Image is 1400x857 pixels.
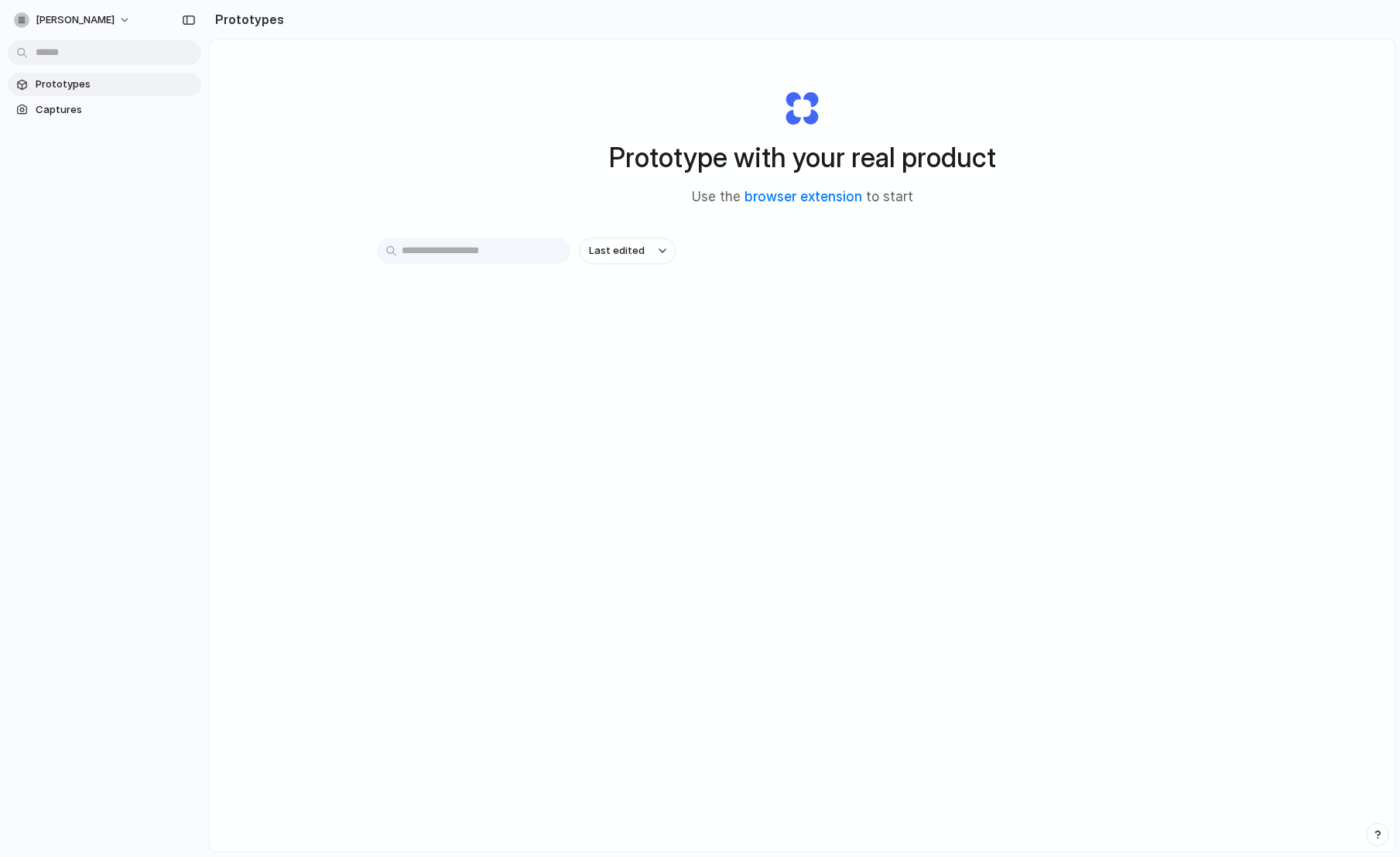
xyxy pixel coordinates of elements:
a: Captures [8,98,201,122]
a: Prototypes [8,73,201,96]
span: [PERSON_NAME] [36,12,115,28]
span: Use the to start [692,187,913,207]
button: [PERSON_NAME] [8,8,139,33]
span: Captures [36,102,195,118]
h1: Prototype with your real product [609,137,996,178]
a: browser extension [744,189,862,204]
span: Last edited [589,243,645,259]
span: Prototypes [36,77,195,92]
button: Last edited [580,238,676,264]
h2: Prototypes [209,10,284,29]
